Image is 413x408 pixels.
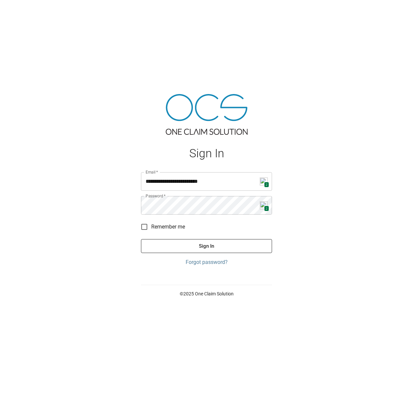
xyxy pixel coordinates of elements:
[141,147,272,160] h1: Sign In
[8,4,34,17] img: ocs-logo-white-transparent.png
[146,169,158,175] label: Email
[264,182,269,187] span: 2
[146,193,165,199] label: Password
[264,206,269,211] span: 2
[151,223,185,231] span: Remember me
[260,178,268,185] img: npw-badge-icon.svg
[260,201,268,209] img: npw-badge-icon.svg
[141,290,272,297] p: © 2025 One Claim Solution
[141,258,272,266] a: Forgot password?
[166,94,248,135] img: ocs-logo-tra.png
[141,239,272,253] button: Sign In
